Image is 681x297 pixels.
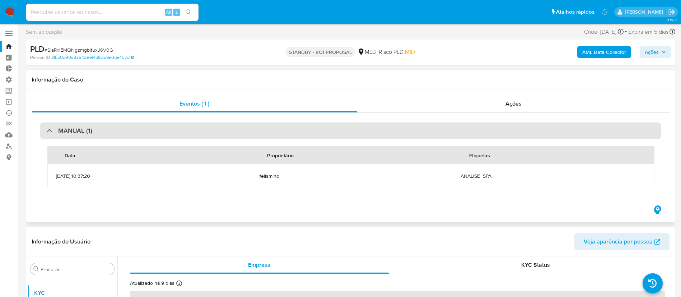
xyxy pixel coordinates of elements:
[26,28,62,36] span: Sem atribuição
[30,43,45,55] b: PLD
[286,47,355,57] p: STANDBY - ROI PROPOSAL
[584,233,653,250] span: Veja aparência por pessoa
[628,28,668,36] span: Expira em 5 dias
[248,261,271,269] span: Empresa
[258,147,302,164] div: Proprietário
[358,48,376,56] div: MLB
[33,266,39,272] button: Procurar
[166,9,172,15] span: Alt
[625,27,627,37] span: -
[51,54,134,61] a: 3fbb0d90a33642eef4d8cfd8e0de407d
[26,8,199,17] input: Pesquise usuários ou casos...
[181,7,196,17] button: search-icon
[574,233,670,250] button: Veja aparência por pessoa
[584,27,624,37] div: Criou: [DATE]
[461,173,646,179] span: ANALISE_SPA
[556,8,594,16] span: Atalhos rápidos
[32,76,670,83] h1: Informação do Caso
[45,46,113,54] span: # SlaRxiEMQNgzmgbltuxJ6V0G
[645,46,659,58] span: Ações
[40,122,661,139] div: MANUAL (1)
[56,173,241,179] span: [DATE] 10:37:20
[56,147,84,164] div: Data
[41,266,112,273] input: Procurar
[582,46,626,58] b: AML Data Collector
[505,99,522,108] span: Ações
[58,127,92,135] h3: MANUAL (1)
[668,8,676,16] a: Sair
[179,99,209,108] span: Eventos ( 1 )
[176,9,178,15] span: s
[130,280,174,287] p: Atualizado há 9 dias
[258,173,444,179] span: lfelismino
[30,54,50,61] b: Person ID
[625,9,666,15] p: adriano.brito@mercadolivre.com
[461,147,499,164] div: Etiquetas
[32,238,90,245] h1: Informação do Usuário
[379,48,415,56] span: Risco PLD:
[521,261,550,269] span: KYC Status
[577,46,631,58] button: AML Data Collector
[640,46,671,58] button: Ações
[405,48,415,56] span: MID
[602,9,608,15] a: Notificações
